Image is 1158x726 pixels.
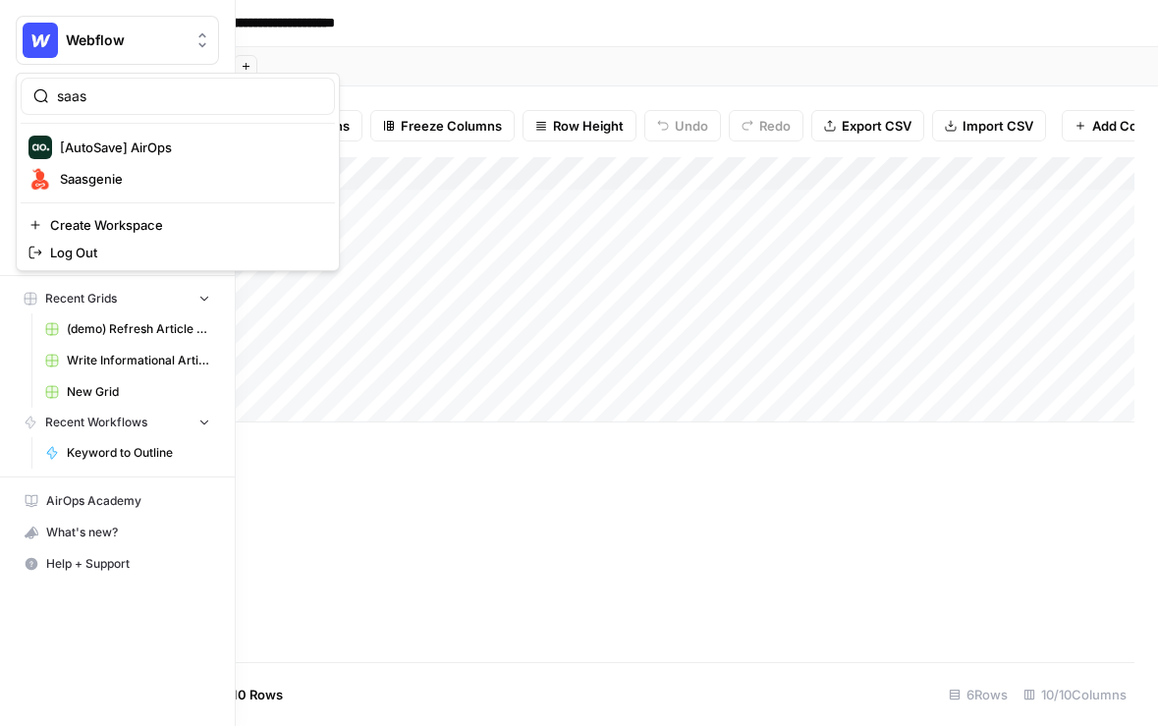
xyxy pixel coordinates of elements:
[729,110,803,141] button: Redo
[932,110,1046,141] button: Import CSV
[963,116,1033,136] span: Import CSV
[16,408,219,437] button: Recent Workflows
[523,110,636,141] button: Row Height
[67,383,210,401] span: New Grid
[941,679,1016,710] div: 6 Rows
[36,345,219,376] a: Write Informational Article
[28,167,52,191] img: Saasgenie Logo
[67,444,210,462] span: Keyword to Outline
[553,116,624,136] span: Row Height
[204,685,283,704] span: Add 10 Rows
[36,437,219,469] a: Keyword to Outline
[16,284,219,313] button: Recent Grids
[16,517,219,548] button: What's new?
[60,138,319,157] span: [AutoSave] AirOps
[28,136,52,159] img: [AutoSave] AirOps Logo
[401,116,502,136] span: Freeze Columns
[811,110,924,141] button: Export CSV
[16,73,340,271] div: Workspace: Webflow
[36,376,219,408] a: New Grid
[45,414,147,431] span: Recent Workflows
[1016,679,1134,710] div: 10/10 Columns
[675,116,708,136] span: Undo
[46,492,210,510] span: AirOps Academy
[644,110,721,141] button: Undo
[759,116,791,136] span: Redo
[60,169,319,189] span: Saasgenie
[66,30,185,50] span: Webflow
[50,215,319,235] span: Create Workspace
[17,518,218,547] div: What's new?
[23,23,58,58] img: Webflow Logo
[16,485,219,517] a: AirOps Academy
[45,290,117,307] span: Recent Grids
[16,16,219,65] button: Workspace: Webflow
[370,110,515,141] button: Freeze Columns
[67,352,210,369] span: Write Informational Article
[16,548,219,580] button: Help + Support
[46,555,210,573] span: Help + Support
[36,313,219,345] a: (demo) Refresh Article Content & Analysis
[842,116,911,136] span: Export CSV
[67,320,210,338] span: (demo) Refresh Article Content & Analysis
[57,86,322,106] input: Search Workspaces
[21,239,335,266] a: Log Out
[50,243,319,262] span: Log Out
[21,211,335,239] a: Create Workspace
